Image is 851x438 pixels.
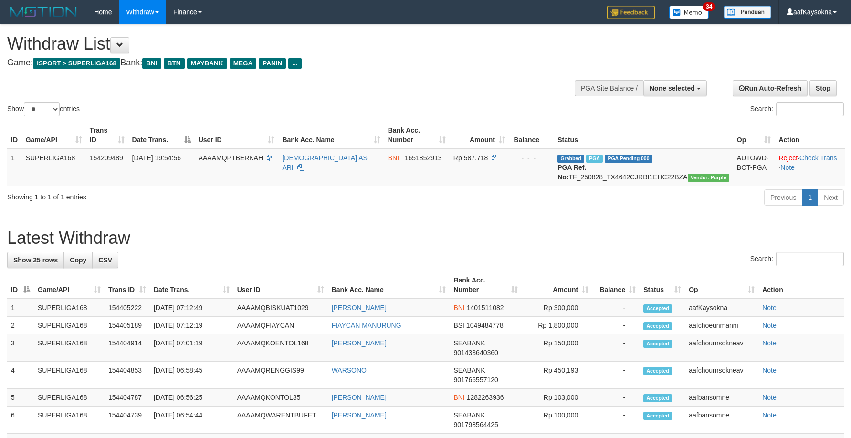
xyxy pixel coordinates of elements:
[7,299,34,317] td: 1
[7,252,64,268] a: Show 25 rows
[733,149,775,186] td: AUTOWD-BOT-PGA
[509,122,554,149] th: Balance
[92,252,118,268] a: CSV
[384,122,450,149] th: Bank Acc. Number: activate to sort column ascending
[643,304,672,313] span: Accepted
[522,299,592,317] td: Rp 300,000
[522,271,592,299] th: Amount: activate to sort column ascending
[278,122,384,149] th: Bank Acc. Name: activate to sort column ascending
[467,394,504,401] span: Copy 1282263936 to clipboard
[195,122,279,149] th: User ID: activate to sort column ascending
[643,322,672,330] span: Accepted
[669,6,709,19] img: Button%20Memo.svg
[592,389,640,407] td: -
[34,299,105,317] td: SUPERLIGA168
[187,58,227,69] span: MAYBANK
[7,188,347,202] div: Showing 1 to 1 of 1 entries
[522,407,592,434] td: Rp 100,000
[233,407,328,434] td: AAAAMQWARENTBUFET
[328,271,450,299] th: Bank Acc. Name: activate to sort column ascending
[7,149,22,186] td: 1
[775,122,845,149] th: Action
[22,149,86,186] td: SUPERLIGA168
[259,58,286,69] span: PANIN
[450,271,522,299] th: Bank Acc. Number: activate to sort column ascending
[643,80,707,96] button: None selected
[105,334,150,362] td: 154404914
[513,153,550,163] div: - - -
[453,322,464,329] span: BSI
[466,322,504,329] span: Copy 1049484778 to clipboard
[233,299,328,317] td: AAAAMQBISKUAT1029
[150,389,233,407] td: [DATE] 06:56:25
[522,317,592,334] td: Rp 1,800,000
[762,339,777,347] a: Note
[575,80,643,96] div: PGA Site Balance /
[90,154,123,162] span: 154209489
[643,412,672,420] span: Accepted
[24,102,60,116] select: Showentries
[554,122,733,149] th: Status
[685,299,758,317] td: aafKaysokna
[7,102,80,116] label: Show entries
[13,256,58,264] span: Show 25 rows
[33,58,120,69] span: ISPORT > SUPERLIGA168
[685,271,758,299] th: Op: activate to sort column ascending
[762,394,777,401] a: Note
[34,334,105,362] td: SUPERLIGA168
[650,84,695,92] span: None selected
[799,154,837,162] a: Check Trans
[233,271,328,299] th: User ID: activate to sort column ascending
[282,154,367,171] a: [DEMOGRAPHIC_DATA] AS ARI
[332,339,387,347] a: [PERSON_NAME]
[453,376,498,384] span: Copy 901766557120 to clipboard
[776,252,844,266] input: Search:
[105,362,150,389] td: 154404853
[150,407,233,434] td: [DATE] 06:54:44
[332,411,387,419] a: [PERSON_NAME]
[453,366,485,374] span: SEABANK
[592,271,640,299] th: Balance: activate to sort column ascending
[640,271,685,299] th: Status: activate to sort column ascending
[453,339,485,347] span: SEABANK
[332,366,367,374] a: WARSONO
[7,5,80,19] img: MOTION_logo.png
[105,407,150,434] td: 154404739
[233,334,328,362] td: AAAAMQKOENTOL168
[453,349,498,356] span: Copy 901433640360 to clipboard
[105,271,150,299] th: Trans ID: activate to sort column ascending
[762,322,777,329] a: Note
[762,411,777,419] a: Note
[150,299,233,317] td: [DATE] 07:12:49
[688,174,729,182] span: Vendor URL: https://trx4.1velocity.biz
[809,80,837,96] a: Stop
[288,58,301,69] span: ...
[453,154,488,162] span: Rp 587.718
[405,154,442,162] span: Copy 1651852913 to clipboard
[388,154,399,162] span: BNI
[818,189,844,206] a: Next
[86,122,128,149] th: Trans ID: activate to sort column ascending
[105,389,150,407] td: 154404787
[605,155,652,163] span: PGA Pending
[230,58,257,69] span: MEGA
[522,389,592,407] td: Rp 103,000
[522,334,592,362] td: Rp 150,000
[150,362,233,389] td: [DATE] 06:58:45
[453,394,464,401] span: BNI
[776,102,844,116] input: Search:
[724,6,771,19] img: panduan.png
[128,122,195,149] th: Date Trans.: activate to sort column descending
[643,367,672,375] span: Accepted
[7,58,558,68] h4: Game: Bank:
[7,122,22,149] th: ID
[685,362,758,389] td: aafchournsokneav
[7,407,34,434] td: 6
[7,229,844,248] h1: Latest Withdraw
[586,155,603,163] span: Marked by aafchhiseyha
[34,407,105,434] td: SUPERLIGA168
[758,271,844,299] th: Action
[453,411,485,419] span: SEABANK
[685,389,758,407] td: aafbansomne
[7,317,34,334] td: 2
